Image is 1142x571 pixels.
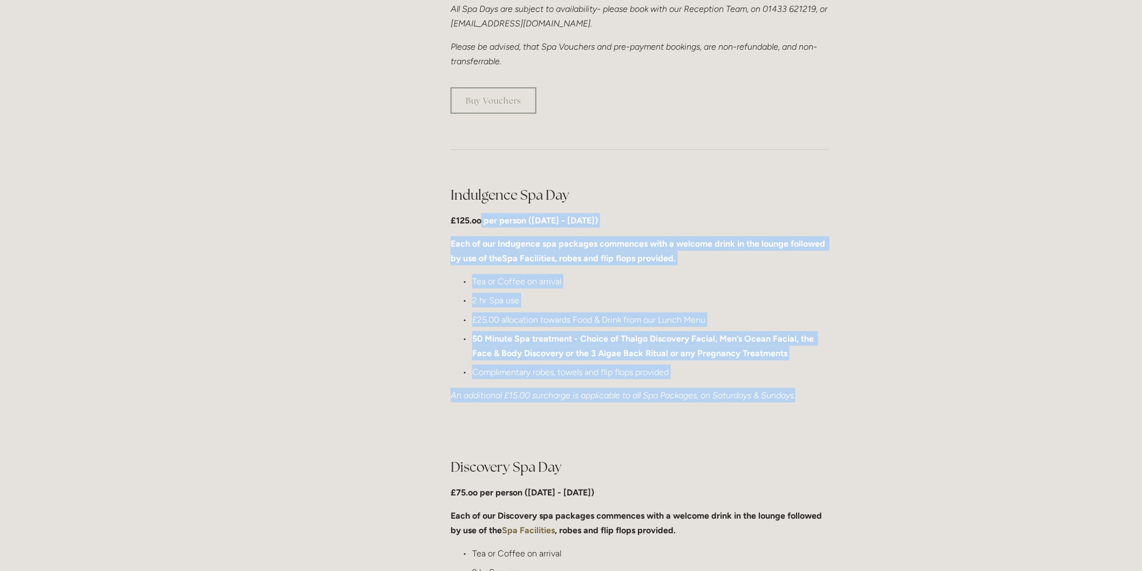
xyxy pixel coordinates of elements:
em: An additional £15.00 surcharge is applicable to all Spa Packages, on Saturdays & Sundays. [451,390,796,400]
p: Complimentary robes, towels and flip flops provided [472,365,829,379]
strong: £75.oo per person ([DATE] - [DATE]) [451,488,594,498]
p: £25.00 allocation towards Food & Drink from our Lunch Menu [472,312,829,327]
strong: Each of our Indugence spa packages commences with a welcome drink in the lounge followed by use o... [451,239,827,263]
strong: 50 Minute Spa treatment - Choice of Thalgo Discovery Facial, Men’s Ocean Facial, the Face & Body ... [472,334,816,358]
a: Buy Vouchers [451,87,536,114]
strong: Each of our Discovery spa packages commences with a welcome drink in the lounge followed by use o... [451,511,824,536]
p: Tea or Coffee on arrival [472,547,829,561]
strong: , robes and flip flops provided. [555,253,676,263]
p: Tea or Coffee on arrival [472,274,829,289]
strong: , robes and flip flops provided. [555,526,676,536]
a: Spa Facilities [502,253,555,263]
em: Please be advised, that Spa Vouchers and pre-payment bookings, are non-refundable, and non-transf... [451,42,817,66]
h2: Indulgence Spa Day [451,186,829,205]
em: All Spa Days are subject to availability- please book with our Reception Team, on 01433 621219, o... [451,4,830,29]
h2: Discovery Spa Day [451,458,829,477]
a: Spa Facilities [502,526,555,536]
p: 2 hr Spa use [472,293,829,308]
strong: £125.oo per person ([DATE] - [DATE]) [451,215,598,226]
